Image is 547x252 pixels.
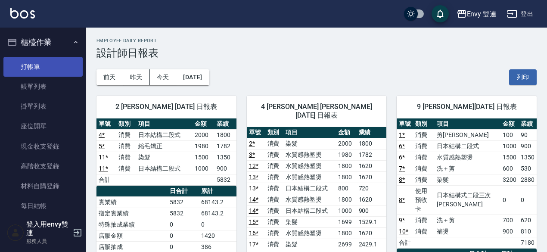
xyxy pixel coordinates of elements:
td: 消費 [413,140,435,152]
td: 消費 [265,149,284,160]
td: 消費 [116,140,136,152]
span: 2 [PERSON_NAME] [DATE] 日報表 [107,103,226,111]
td: 洗＋剪 [435,163,500,174]
p: 服務人員 [26,237,70,245]
td: 消費 [413,152,435,163]
td: 90 [519,129,537,140]
a: 材料自購登錄 [3,176,83,196]
h5: 登入用envy雙連 [26,220,70,237]
td: 染髮 [283,239,336,250]
span: 4 [PERSON_NAME] [PERSON_NAME][DATE] 日報表 [257,103,376,120]
button: [DATE] [176,69,209,85]
td: 日本結構式二段三次[PERSON_NAME] [435,185,500,215]
td: 實業績 [96,196,168,208]
td: 3200 [500,174,519,185]
td: 消費 [413,129,435,140]
td: 68143.2 [199,196,236,208]
button: 昨天 [123,69,150,85]
img: Person [7,224,24,241]
h2: Employee Daily Report [96,38,537,44]
td: 1980 [193,140,214,152]
td: 消費 [413,174,435,185]
td: 消費 [413,215,435,226]
th: 單號 [247,127,265,138]
th: 項目 [283,127,336,138]
td: 日本結構二段式 [136,163,193,174]
button: 櫃檯作業 [3,31,83,53]
td: 1500 [500,152,519,163]
th: 類別 [116,118,136,130]
td: 900 [500,226,519,237]
td: 900 [519,140,537,152]
td: 2429.1 [357,239,387,250]
td: 2699 [336,239,356,250]
td: 1620 [357,194,387,205]
th: 項目 [136,118,193,130]
td: 1620 [357,227,387,239]
td: 1000 [336,205,356,216]
td: 1500 [193,152,214,163]
td: 消費 [116,163,136,174]
td: 100 [500,129,519,140]
button: 列印 [509,69,537,85]
td: 合計 [96,174,116,185]
table: a dense table [96,118,236,186]
td: 染髮 [283,138,336,149]
td: 消費 [265,205,284,216]
td: 染髮 [435,174,500,185]
td: 消費 [413,163,435,174]
a: 每日結帳 [3,196,83,216]
td: 染髮 [283,216,336,227]
td: 水質感熱塑燙 [435,152,500,163]
th: 金額 [193,118,214,130]
td: 1800 [336,160,356,171]
td: 補燙 [435,226,500,237]
th: 累計 [199,186,236,197]
td: 剪[PERSON_NAME] [435,129,500,140]
th: 類別 [413,118,435,130]
td: 特殊抽成業績 [96,219,168,230]
td: 合計 [397,237,413,248]
div: Envy 雙連 [467,9,497,19]
td: 900 [357,205,387,216]
td: 水質感熱塑燙 [283,171,336,183]
td: 5832 [168,196,199,208]
th: 金額 [500,118,519,130]
th: 業績 [214,118,236,130]
td: 消費 [265,227,284,239]
a: 座位開單 [3,116,83,136]
td: 7180 [519,237,537,248]
td: 消費 [265,239,284,250]
a: 現金收支登錄 [3,137,83,156]
td: 1782 [214,140,236,152]
img: Logo [10,8,35,19]
td: 800 [336,183,356,194]
td: 指定實業績 [96,208,168,219]
td: 0 [168,219,199,230]
td: 0 [500,185,519,215]
th: 單號 [397,118,413,130]
td: 1620 [357,160,387,171]
table: a dense table [397,118,537,249]
td: 2000 [193,129,214,140]
td: 染髮 [136,152,193,163]
td: 2880 [519,174,537,185]
td: 1000 [500,140,519,152]
td: 1699 [336,216,356,227]
span: 9 [PERSON_NAME][DATE] 日報表 [407,103,526,111]
td: 1350 [519,152,537,163]
th: 業績 [519,118,537,130]
td: 日本結構二段式 [283,183,336,194]
td: 消費 [413,226,435,237]
th: 業績 [357,127,387,138]
a: 高階收支登錄 [3,156,83,176]
td: 900 [214,163,236,174]
td: 1800 [214,129,236,140]
td: 水質感熱塑燙 [283,227,336,239]
td: 1800 [336,171,356,183]
td: 1620 [357,171,387,183]
a: 打帳單 [3,57,83,77]
th: 類別 [265,127,284,138]
td: 縮毛矯正 [136,140,193,152]
td: 1350 [214,152,236,163]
